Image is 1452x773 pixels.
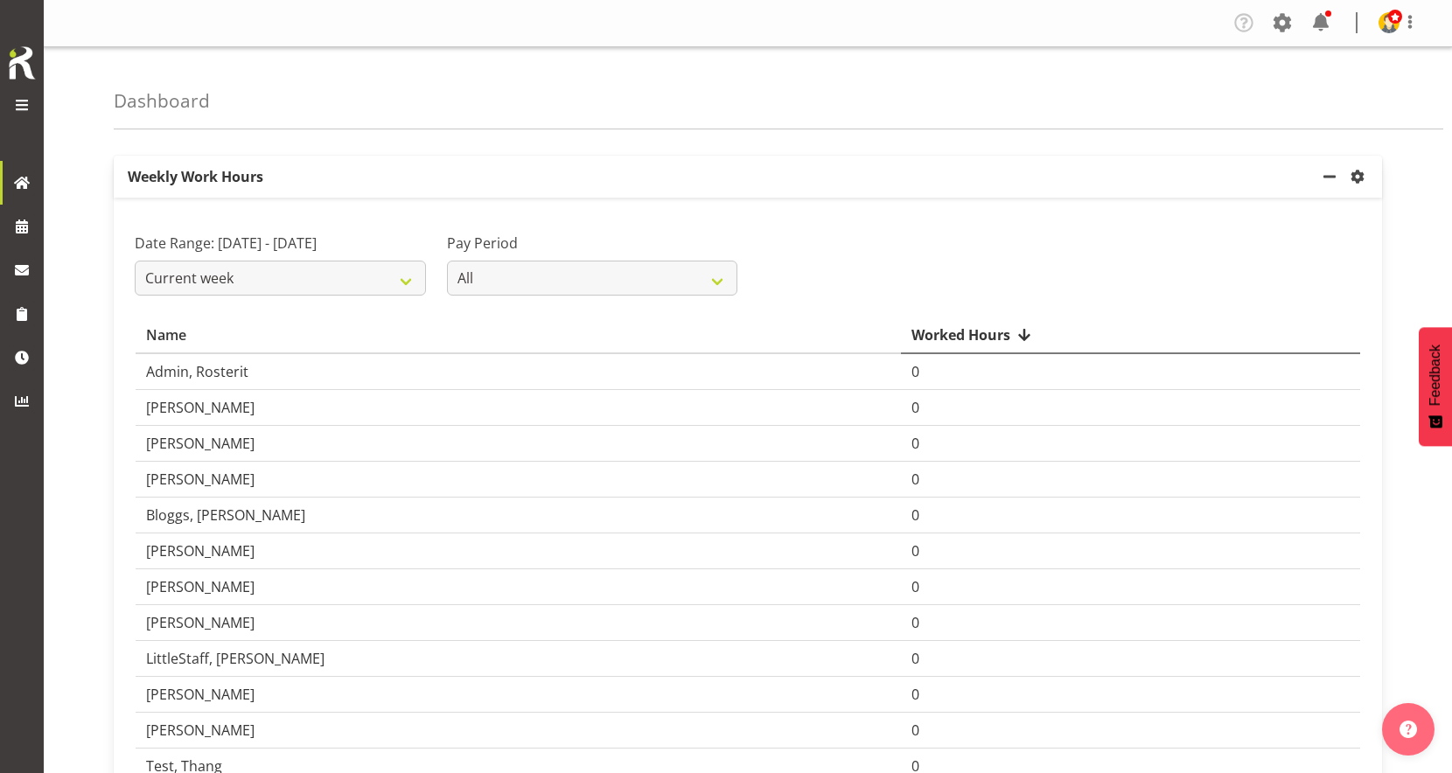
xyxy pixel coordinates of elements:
span: 0 [911,470,919,489]
span: 0 [911,721,919,740]
td: [PERSON_NAME] [136,605,901,641]
span: 0 [911,613,919,632]
td: LittleStaff, [PERSON_NAME] [136,641,901,677]
span: 0 [911,685,919,704]
img: admin-rosteritf9cbda91fdf824d97c9d6345b1f660ea.png [1379,12,1400,33]
td: [PERSON_NAME] [136,390,901,426]
span: 0 [911,398,919,417]
td: [PERSON_NAME] [136,713,901,749]
td: Admin, Rosterit [136,354,901,390]
label: Date Range: [DATE] - [DATE] [135,233,426,254]
button: Feedback - Show survey [1419,327,1452,446]
td: [PERSON_NAME] [136,533,901,569]
span: Worked Hours [911,324,1010,345]
td: [PERSON_NAME] [136,426,901,462]
td: [PERSON_NAME] [136,569,901,605]
span: 0 [911,541,919,561]
p: Weekly Work Hours [114,156,1319,198]
h4: Dashboard [114,91,210,111]
img: help-xxl-2.png [1400,721,1417,738]
span: 0 [911,434,919,453]
span: 0 [911,362,919,381]
span: Feedback [1428,345,1443,406]
a: minimize [1319,156,1347,198]
label: Pay Period [447,233,738,254]
span: Name [146,324,186,345]
span: 0 [911,649,919,668]
span: 0 [911,505,919,525]
img: Rosterit icon logo [4,44,39,82]
td: [PERSON_NAME] [136,462,901,498]
td: [PERSON_NAME] [136,677,901,713]
span: 0 [911,577,919,596]
td: Bloggs, [PERSON_NAME] [136,498,901,533]
a: settings [1347,166,1375,187]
